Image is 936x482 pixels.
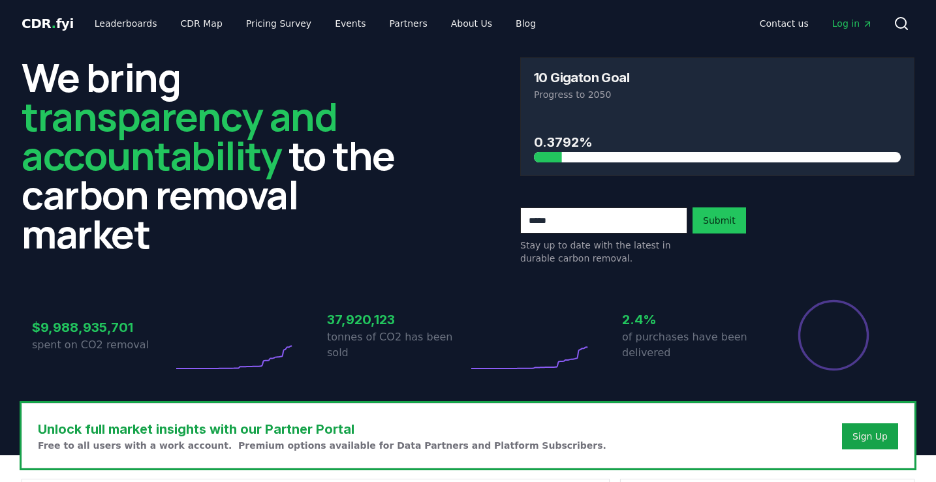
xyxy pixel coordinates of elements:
p: tonnes of CO2 has been sold [327,329,468,361]
h3: 10 Gigaton Goal [534,71,629,84]
a: CDR Map [170,12,233,35]
p: spent on CO2 removal [32,337,173,353]
h3: 2.4% [622,310,763,329]
a: Sign Up [852,430,888,443]
h2: We bring to the carbon removal market [22,57,416,253]
p: of purchases have been delivered [622,329,763,361]
a: Log in [822,12,883,35]
p: Progress to 2050 [534,88,901,101]
div: Percentage of sales delivered [797,299,870,372]
h3: 37,920,123 [327,310,468,329]
a: About Us [441,12,503,35]
span: Log in [832,17,873,30]
button: Submit [693,207,746,233]
span: CDR fyi [22,16,74,31]
span: transparency and accountability [22,89,337,182]
button: Sign Up [842,423,898,449]
h3: 0.3792% [534,132,901,152]
p: Stay up to date with the latest in durable carbon removal. [520,239,687,265]
h3: Unlock full market insights with our Partner Portal [38,419,606,439]
a: Blog [505,12,546,35]
nav: Main [84,12,546,35]
a: Contact us [749,12,819,35]
a: CDR.fyi [22,14,74,33]
a: Partners [379,12,438,35]
a: Leaderboards [84,12,168,35]
p: Free to all users with a work account. Premium options available for Data Partners and Platform S... [38,439,606,452]
a: Pricing Survey [236,12,322,35]
nav: Main [749,12,883,35]
h3: $9,988,935,701 [32,318,173,337]
a: Events [324,12,376,35]
span: . [52,16,56,31]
